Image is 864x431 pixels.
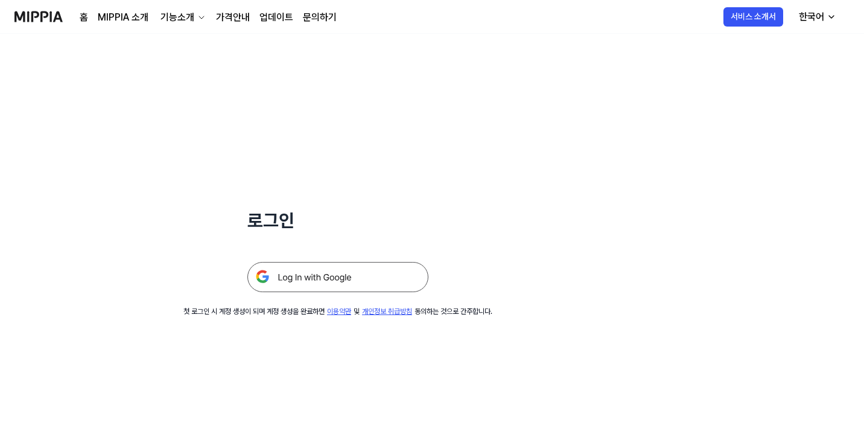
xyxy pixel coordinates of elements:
[247,208,428,233] h1: 로그인
[80,10,88,25] a: 홈
[789,5,843,29] button: 한국어
[362,307,412,316] a: 개인정보 취급방침
[216,10,250,25] a: 가격안내
[303,10,337,25] a: 문의하기
[158,10,197,25] div: 기능소개
[183,307,492,317] div: 첫 로그인 시 계정 생성이 되며 계정 생성을 완료하면 및 동의하는 것으로 간주합니다.
[259,10,293,25] a: 업데이트
[723,7,783,27] button: 서비스 소개서
[327,307,351,316] a: 이용약관
[158,10,206,25] button: 기능소개
[796,10,827,24] div: 한국어
[98,10,148,25] a: MIPPIA 소개
[247,262,428,292] img: 구글 로그인 버튼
